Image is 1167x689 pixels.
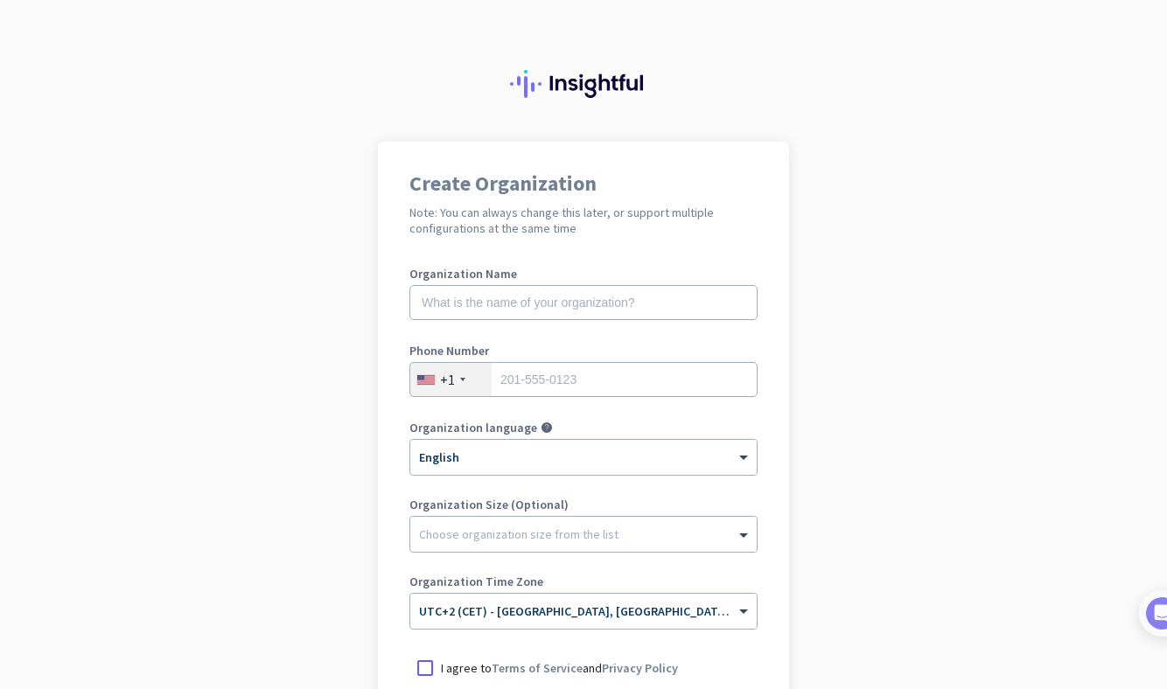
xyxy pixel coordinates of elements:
[440,371,455,388] div: +1
[492,660,583,676] a: Terms of Service
[409,362,758,397] input: 201-555-0123
[602,660,678,676] a: Privacy Policy
[409,575,758,588] label: Organization Time Zone
[409,268,758,280] label: Organization Name
[409,173,758,194] h1: Create Organization
[409,421,537,434] label: Organization language
[441,659,678,677] p: I agree to and
[409,498,758,511] label: Organization Size (Optional)
[409,344,758,357] label: Phone Number
[510,70,657,98] img: Insightful
[541,421,553,434] i: help
[409,205,758,236] h2: Note: You can always change this later, or support multiple configurations at the same time
[409,285,758,320] input: What is the name of your organization?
